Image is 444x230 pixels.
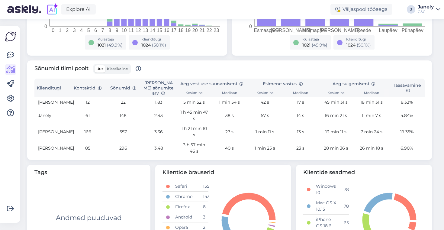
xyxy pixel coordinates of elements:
td: [PERSON_NAME] [34,140,70,156]
td: 1 min 11 s [247,124,283,140]
th: Aeg vestluse suunamiseni [176,79,247,89]
div: Klienditugi [346,37,371,42]
td: 3.48 [141,140,176,156]
td: 17 s [283,97,318,107]
span: Klassikaline [107,66,128,71]
th: Klienditugi [34,79,70,97]
tspan: 13 [143,28,148,33]
td: [PERSON_NAME] [34,97,70,107]
span: 1024 [346,42,356,48]
td: 166 [70,124,105,140]
tspan: 6 [94,28,97,33]
td: 16 min 21 s [318,107,354,124]
tspan: 7 [101,28,104,33]
td: 6.90% [389,140,425,156]
tspan: [PERSON_NAME] [271,28,311,33]
tspan: 21 [199,28,205,33]
tspan: 12 [136,28,141,33]
td: 3 [199,212,208,222]
tspan: 2 [66,28,69,33]
td: 557 [105,124,141,140]
td: 7 min 24 s [354,124,389,140]
td: Mac OS X 10.15 [312,198,340,215]
td: 45 min 31 s [318,97,354,107]
th: Aeg sulgemiseni [318,79,389,89]
tspan: 0 [44,24,47,29]
td: 28 min 36 s [318,140,354,156]
tspan: 22 [207,28,212,33]
td: Firefox [172,202,199,212]
tspan: 17 [171,28,176,33]
td: Janely [34,107,70,124]
td: 1.83 [141,97,176,107]
td: Android [172,212,199,222]
img: Askly Logo [5,31,16,42]
tspan: 11 [128,28,134,33]
span: 1024 [141,42,151,48]
td: 42 s [247,97,283,107]
td: 38 s [212,107,247,124]
td: 61 [70,107,105,124]
td: 3 h 57 min 46 s [176,140,212,156]
a: Explore AI [61,4,96,15]
span: Klientide seadmed [303,168,425,177]
td: 5 min 52 s [176,97,212,107]
td: 78 [340,181,349,198]
td: 2.43 [141,107,176,124]
td: 1 min 54 s [212,97,247,107]
td: 11 min 7 s [354,107,389,124]
tspan: 10 [121,28,127,33]
div: Väljaspool tööaega [330,4,392,15]
tspan: 5 [87,28,90,33]
tspan: 0 [52,28,54,33]
td: 27 s [212,124,247,140]
div: Andmed puuduvad [56,213,122,223]
span: Uus [96,66,103,71]
td: 13 min 11 s [318,124,354,140]
tspan: Esmaspäev [254,28,279,33]
th: Mediaan [283,89,318,98]
div: J [407,5,415,14]
span: Tags [34,168,143,177]
td: 1 h 45 min 47 s [176,107,212,124]
th: Sõnumid [105,79,141,97]
th: [PERSON_NAME] sõnumite arv [141,79,176,97]
th: Mediaan [354,89,389,98]
td: 8.33% [389,97,425,107]
td: Chrome [172,192,199,202]
td: 14 s [283,107,318,124]
div: Külastaja [98,37,123,42]
td: 40 s [212,140,247,156]
div: Janely [418,5,434,9]
th: Keskmine [176,89,212,98]
th: Esimene vastus [247,79,318,89]
td: 23 s [283,140,318,156]
td: 26 min 18 s [354,140,389,156]
tspan: 16 [164,28,169,33]
div: C&C [418,9,434,14]
td: 1 min 25 s [247,140,283,156]
td: 57 s [247,107,283,124]
tspan: 18 [178,28,184,33]
tspan: 23 [214,28,219,33]
span: 1021 [302,42,310,48]
td: Safari [172,181,199,192]
tspan: Reede [357,28,371,33]
td: Windows 10 [312,181,340,198]
span: Klientide brauserid [162,168,284,177]
td: 85 [70,140,105,156]
div: Klienditugi [141,37,166,42]
tspan: [PERSON_NAME] [320,28,359,33]
div: Külastaja [302,37,327,42]
span: ( 50.1 %) [152,42,166,48]
td: 18 min 31 s [354,97,389,107]
tspan: Laupäev [379,28,397,33]
td: 3.36 [141,124,176,140]
tspan: Kolmapäev [303,28,327,33]
td: 19.35% [389,124,425,140]
tspan: 4 [80,28,83,33]
td: 143 [199,192,208,202]
th: Taasavamine [389,79,425,97]
tspan: 1 [59,28,62,33]
th: Keskmine [318,89,354,98]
